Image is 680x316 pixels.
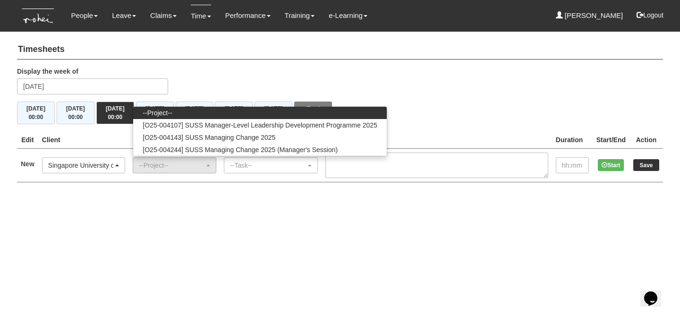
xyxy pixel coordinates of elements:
[48,161,114,170] div: Singapore University of Social Sciences (SUSS)
[630,4,670,26] button: Logout
[629,131,663,149] th: Action
[17,40,663,60] h4: Timesheets
[17,102,55,124] button: [DATE]00:00
[143,120,377,130] span: [O25-004107] SUSS Manager-Level Leadership Development Programme 2025
[139,161,204,170] div: --Project--
[57,102,94,124] button: [DATE]00:00
[96,102,134,124] button: [DATE]00:00
[112,5,136,26] a: Leave
[133,157,216,173] button: --Project--
[552,131,593,149] th: Duration
[593,131,629,149] th: Start/End
[29,114,43,120] span: 00:00
[143,108,172,118] span: --Project--
[224,157,318,173] button: --Task--
[143,145,338,154] span: [O25-004244] SUSS Managing Change 2025 (Manager's Session)
[215,102,253,124] button: [DATE]00:00
[21,159,34,169] label: New
[598,159,624,171] button: Start
[633,159,659,171] input: Save
[42,157,126,173] button: Singapore University of Social Sciences (SUSS)
[17,67,78,76] label: Display the week of
[640,278,671,307] iframe: chat widget
[108,114,122,120] span: 00:00
[285,5,315,26] a: Training
[143,133,275,142] span: [O25-004143] SUSS Managing Change 2025
[68,114,83,120] span: 00:00
[176,102,213,124] button: [DATE]00:00
[150,5,177,26] a: Claims
[322,131,552,149] th: Task Details
[38,131,129,149] th: Client
[129,131,220,149] th: Project
[191,5,211,27] a: Time
[17,131,38,149] th: Edit
[136,102,174,124] button: [DATE]00:00
[294,102,332,124] button: Total00:00
[225,5,271,26] a: Performance
[17,102,663,124] div: Timesheet Week Summary
[230,161,306,170] div: --Task--
[71,5,98,26] a: People
[255,102,292,124] button: [DATE]00:00
[556,5,623,26] a: [PERSON_NAME]
[329,5,367,26] a: e-Learning
[556,157,589,173] input: hh:mm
